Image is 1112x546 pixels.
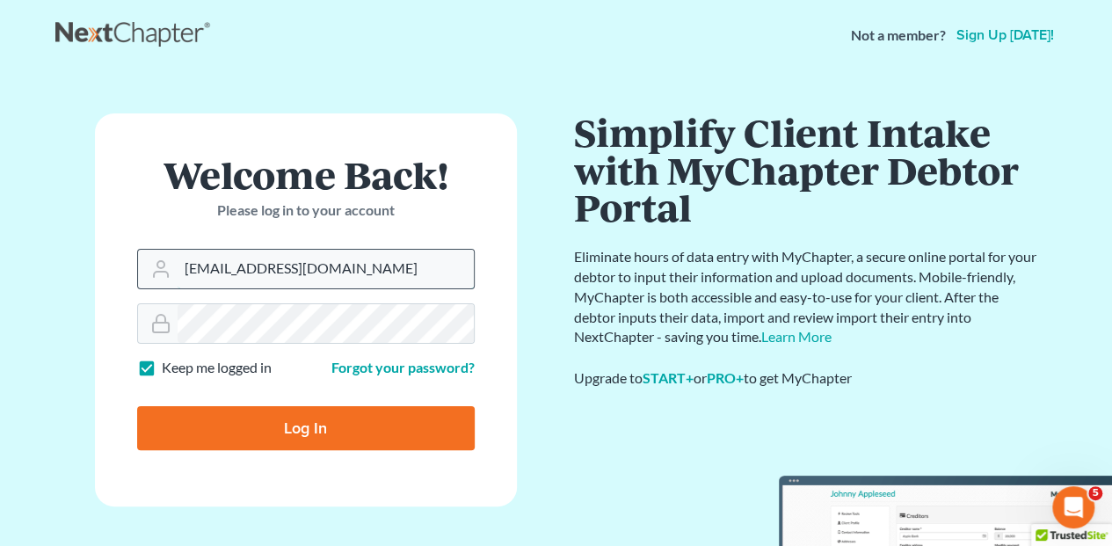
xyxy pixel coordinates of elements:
[574,113,1040,226] h1: Simplify Client Intake with MyChapter Debtor Portal
[331,359,475,375] a: Forgot your password?
[137,156,475,193] h1: Welcome Back!
[1052,486,1094,528] iframe: Intercom live chat
[162,358,272,378] label: Keep me logged in
[574,247,1040,347] p: Eliminate hours of data entry with MyChapter, a secure online portal for your debtor to input the...
[953,28,1057,42] a: Sign up [DATE]!
[1088,486,1102,500] span: 5
[851,25,946,46] strong: Not a member?
[178,250,474,288] input: Email Address
[643,369,694,386] a: START+
[137,200,475,221] p: Please log in to your account
[574,368,1040,389] div: Upgrade to or to get MyChapter
[137,406,475,450] input: Log In
[707,369,744,386] a: PRO+
[761,328,832,345] a: Learn More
